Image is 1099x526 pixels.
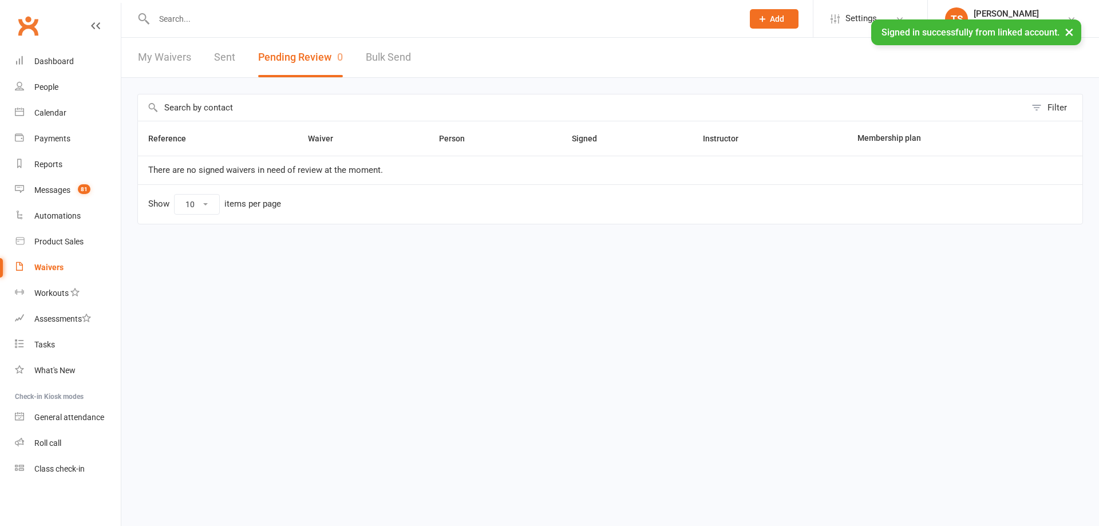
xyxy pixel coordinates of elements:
[34,134,70,143] div: Payments
[34,82,58,92] div: People
[770,14,784,23] span: Add
[15,203,121,229] a: Automations
[974,19,1051,29] div: [GEOGRAPHIC_DATA]
[214,38,235,77] a: Sent
[151,11,735,27] input: Search...
[34,108,66,117] div: Calendar
[34,160,62,169] div: Reports
[138,94,1026,121] input: Search by contact
[34,413,104,422] div: General attendance
[15,306,121,332] a: Assessments
[439,134,477,143] span: Person
[15,100,121,126] a: Calendar
[15,229,121,255] a: Product Sales
[15,358,121,383] a: What's New
[138,38,191,77] a: My Waivers
[15,49,121,74] a: Dashboard
[148,194,281,215] div: Show
[148,132,199,145] button: Reference
[78,184,90,194] span: 81
[15,332,121,358] a: Tasks
[34,366,76,375] div: What's New
[703,132,751,145] button: Instructor
[15,126,121,152] a: Payments
[845,6,877,31] span: Settings
[1059,19,1080,44] button: ×
[15,430,121,456] a: Roll call
[34,237,84,246] div: Product Sales
[308,134,346,143] span: Waiver
[34,263,64,272] div: Waivers
[34,438,61,448] div: Roll call
[308,132,346,145] button: Waiver
[750,9,798,29] button: Add
[224,199,281,209] div: items per page
[15,405,121,430] a: General attendance kiosk mode
[15,456,121,482] a: Class kiosk mode
[703,134,751,143] span: Instructor
[34,314,91,323] div: Assessments
[34,185,70,195] div: Messages
[15,177,121,203] a: Messages 81
[34,340,55,349] div: Tasks
[1047,101,1067,114] div: Filter
[15,280,121,306] a: Workouts
[138,156,1082,184] td: There are no signed waivers in need of review at the moment.
[34,288,69,298] div: Workouts
[15,255,121,280] a: Waivers
[1026,94,1082,121] button: Filter
[148,134,199,143] span: Reference
[258,38,343,77] button: Pending Review0
[974,9,1051,19] div: [PERSON_NAME]
[337,51,343,63] span: 0
[881,27,1060,38] span: Signed in successfully from linked account.
[572,134,610,143] span: Signed
[572,132,610,145] button: Signed
[15,152,121,177] a: Reports
[15,74,121,100] a: People
[14,11,42,40] a: Clubworx
[945,7,968,30] div: TS
[34,211,81,220] div: Automations
[439,132,477,145] button: Person
[34,464,85,473] div: Class check-in
[34,57,74,66] div: Dashboard
[366,38,411,77] a: Bulk Send
[847,121,1036,156] th: Membership plan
